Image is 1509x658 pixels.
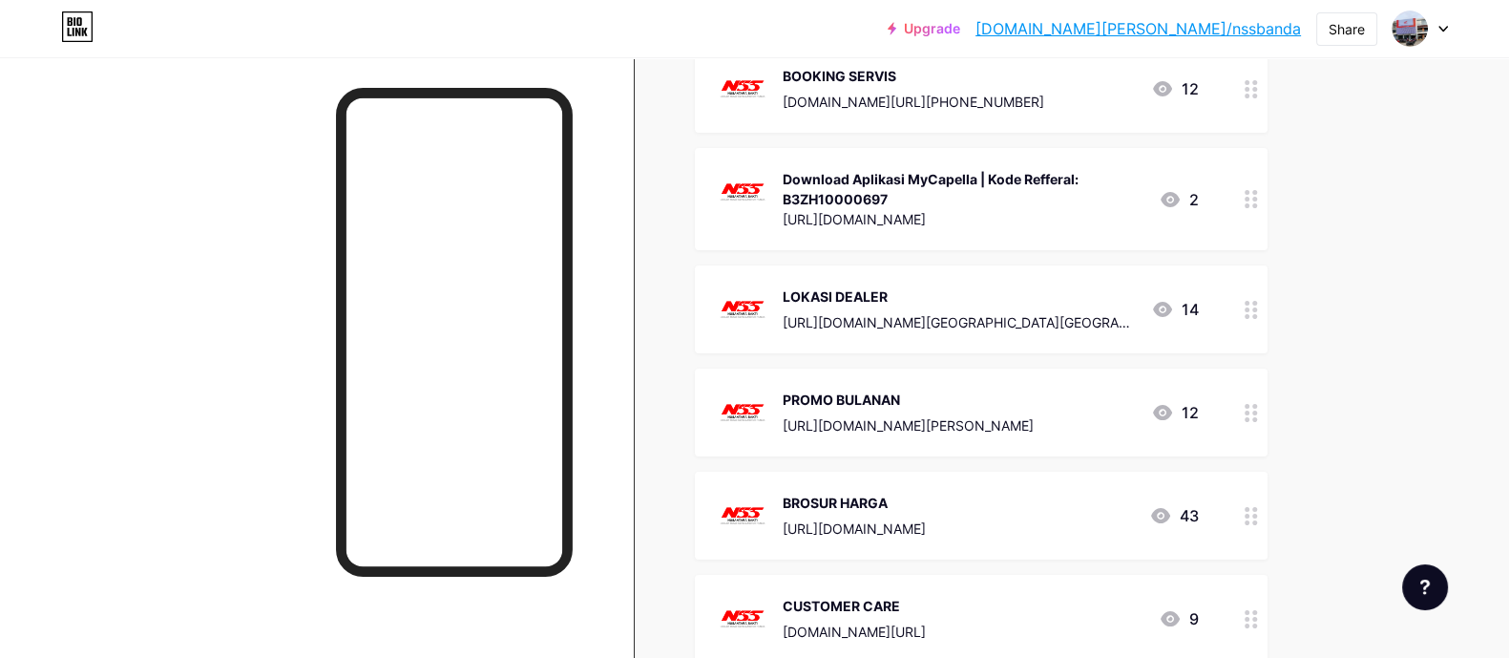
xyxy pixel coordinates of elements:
[783,312,1136,332] div: [URL][DOMAIN_NAME][GEOGRAPHIC_DATA][GEOGRAPHIC_DATA][GEOGRAPHIC_DATA][GEOGRAPHIC_DATA]
[975,17,1301,40] a: [DOMAIN_NAME][PERSON_NAME]/nssbanda
[783,66,1044,86] div: BOOKING SERVIS
[718,388,767,437] img: PROMO BULANAN
[718,285,767,334] img: LOKASI DEALER
[783,596,926,616] div: CUSTOMER CARE
[783,415,1034,435] div: [URL][DOMAIN_NAME][PERSON_NAME]
[1159,607,1199,630] div: 9
[1151,77,1199,100] div: 12
[718,64,767,114] img: BOOKING SERVIS
[1149,504,1199,527] div: 43
[783,209,1143,229] div: [URL][DOMAIN_NAME]
[718,491,767,541] img: BROSUR HARGA
[1151,401,1199,424] div: 12
[1151,298,1199,321] div: 14
[888,21,960,36] a: Upgrade
[783,519,926,539] div: [URL][DOMAIN_NAME]
[783,622,926,642] div: [DOMAIN_NAME][URL]
[1392,11,1428,47] img: nssbanda
[783,287,1136,307] div: LOKASI DEALER
[783,493,926,513] div: BROSUR HARGA
[783,390,1034,410] div: PROMO BULANAN
[783,92,1044,112] div: [DOMAIN_NAME][URL][PHONE_NUMBER]
[783,169,1143,209] div: Download Aplikasi MyCapella | Kode Refferal: B3ZH10000697
[1329,19,1365,39] div: Share
[1159,188,1199,211] div: 2
[718,167,767,217] img: Download Aplikasi MyCapella | Kode Refferal: B3ZH10000697
[718,594,767,644] img: CUSTOMER CARE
